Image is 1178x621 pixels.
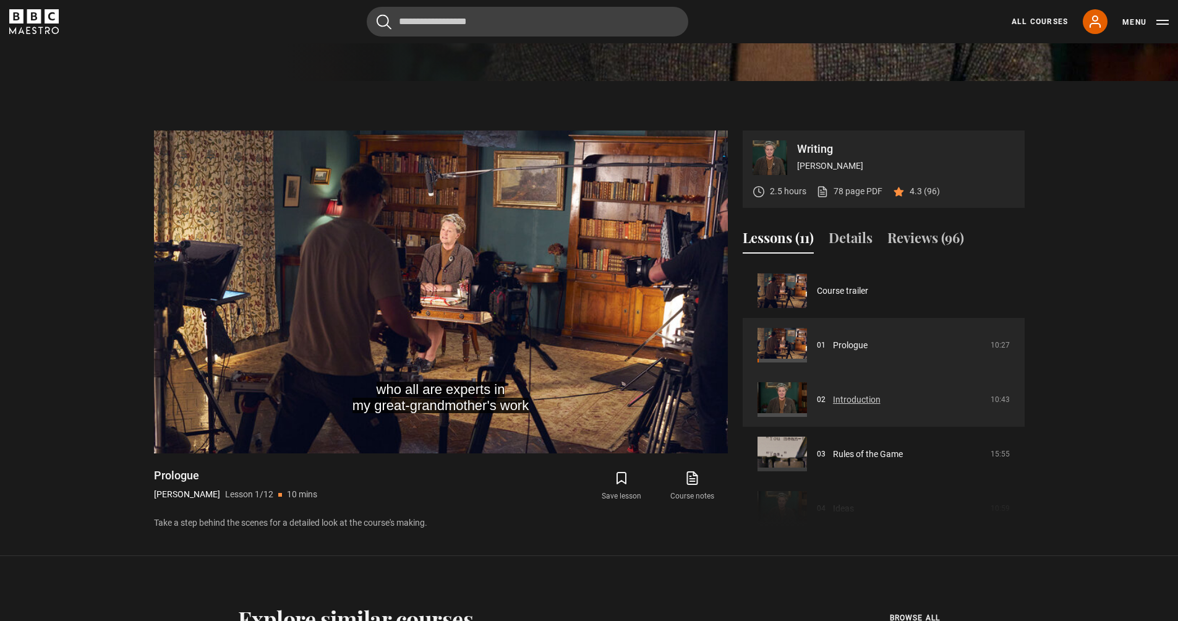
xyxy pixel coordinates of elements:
p: 10 mins [287,488,317,501]
p: 4.3 (96) [910,185,940,198]
a: All Courses [1012,16,1068,27]
p: [PERSON_NAME] [154,488,220,501]
p: Writing [797,143,1015,155]
a: Introduction [833,393,881,406]
button: Lessons (11) [743,228,814,254]
a: 78 page PDF [816,185,882,198]
a: Prologue [833,339,868,352]
a: Rules of the Game [833,448,903,461]
a: Course trailer [817,285,868,298]
button: Submit the search query [377,14,391,30]
p: Lesson 1/12 [225,488,273,501]
button: Save lesson [586,468,657,504]
button: Details [829,228,873,254]
h1: Prologue [154,468,317,483]
p: 2.5 hours [770,185,806,198]
button: Reviews (96) [887,228,964,254]
p: [PERSON_NAME] [797,160,1015,173]
svg: BBC Maestro [9,9,59,34]
a: Course notes [657,468,727,504]
video-js: Video Player [154,131,728,453]
input: Search [367,7,688,36]
button: Toggle navigation [1122,16,1169,28]
p: Take a step behind the scenes for a detailed look at the course's making. [154,516,728,529]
